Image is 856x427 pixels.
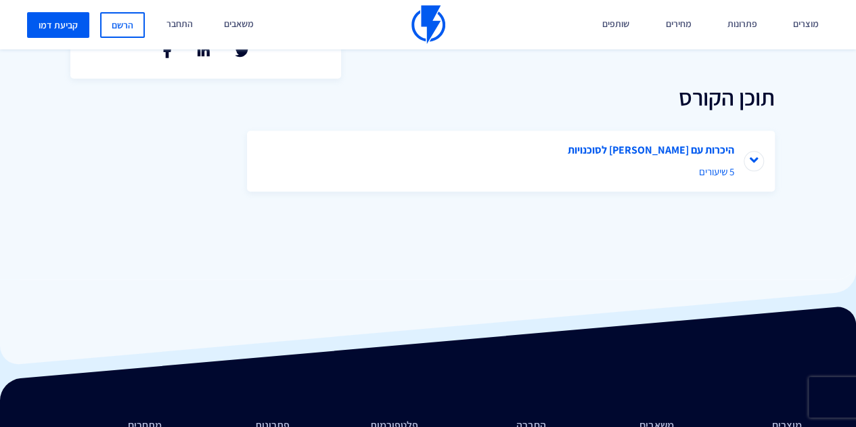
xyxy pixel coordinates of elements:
a: קביעת דמו [27,12,89,38]
a: שתף בלינקאדין [198,45,210,58]
a: שתף בטוויטר [235,45,249,58]
a: הרשם [100,12,145,38]
span: 5 שיעורים [288,164,734,179]
a: שתף בפייסבוק [163,45,172,58]
h2: תוכן הקורס [247,85,775,110]
li: היכרות עם [PERSON_NAME] לסוכנויות [247,131,775,192]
